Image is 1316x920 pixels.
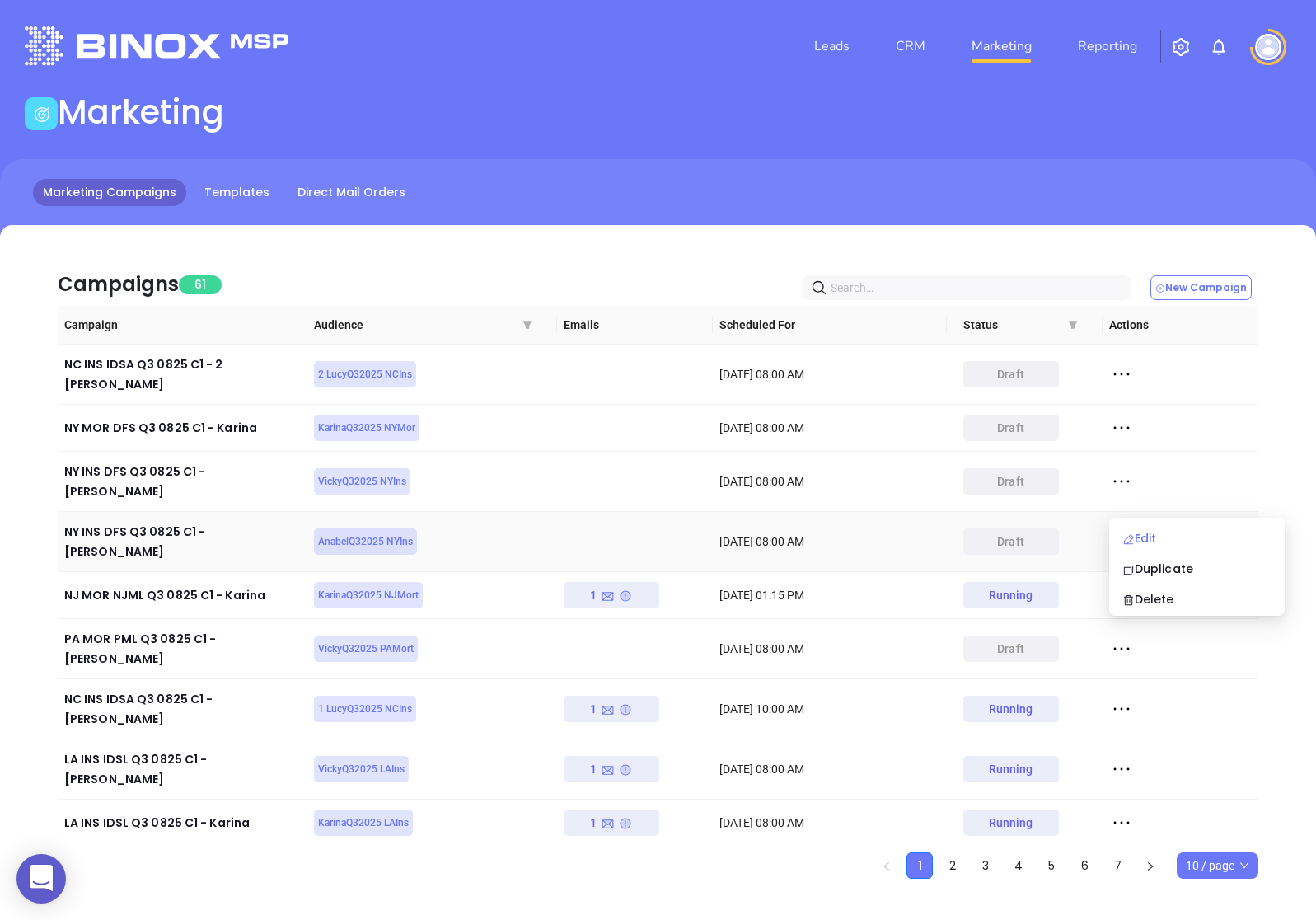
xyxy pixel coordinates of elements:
[965,30,1038,63] a: Marketing
[1137,852,1164,879] li: Next Page
[713,306,947,345] th: Scheduled For
[1039,853,1064,878] a: 5
[318,586,419,604] span: KarinaQ32025 NJMort
[64,462,301,501] div: NY INS DFS Q3 0825 C1 - [PERSON_NAME]
[1186,853,1249,878] span: 10 / page
[1150,275,1252,300] button: New Campaign
[997,528,1024,555] div: draft
[318,365,412,383] span: 2 LucyQ32025 NCIns
[314,316,550,334] span: Audience
[1071,852,1098,879] li: 6
[1006,853,1031,878] a: 4
[1072,853,1097,878] a: 6
[590,810,632,836] div: 1
[179,275,222,294] span: 61
[590,582,632,608] div: 1
[719,533,940,551] div: [DATE] 08:00 AM
[873,852,900,879] button: left
[519,306,536,344] span: filter
[719,472,940,491] div: [DATE] 08:00 AM
[64,522,301,561] div: NY INS DFS Q3 0825 C1 - [PERSON_NAME]
[64,749,301,789] div: LA INS IDSL Q3 0825 C1 - [PERSON_NAME]
[997,468,1024,495] div: draft
[1122,529,1272,547] div: Edit
[808,30,856,63] a: Leads
[719,586,940,604] div: [DATE] 01:15 PM
[1105,853,1130,878] a: 7
[1065,306,1081,344] span: filter
[1255,34,1281,60] img: user
[997,636,1024,662] div: draft
[590,756,632,782] div: 1
[939,852,966,879] li: 2
[831,279,1108,297] input: Search…
[972,852,999,879] li: 3
[318,472,406,491] span: VickyQ32025 NYIns
[522,320,532,330] span: filter
[719,419,940,437] div: [DATE] 08:00 AM
[1068,320,1078,330] span: filter
[1122,560,1272,578] div: Duplicate
[989,756,1033,782] div: Running
[318,700,412,718] span: 1 LucyQ32025 NCIns
[1145,861,1155,871] span: right
[906,852,933,879] li: 1
[973,853,998,878] a: 3
[989,582,1033,608] div: Running
[963,316,1096,334] span: Status
[64,354,301,394] div: NC INS IDSA Q3 0825 C1 - 2 [PERSON_NAME]
[58,270,179,299] div: Campaigns
[1137,852,1164,879] button: right
[1171,37,1191,57] img: iconSetting
[318,419,415,437] span: KarinaQ32025 NYMor
[557,306,713,345] th: Emails
[1103,306,1258,345] th: Actions
[1122,590,1272,608] div: Delete
[719,640,940,658] div: [DATE] 08:00 AM
[318,533,413,551] span: AnabelQ32025 NYIns
[64,629,301,669] div: PA MOR PML Q3 0825 C1 - [PERSON_NAME]
[33,179,186,206] a: Marketing Campaigns
[719,814,940,832] div: [DATE] 08:00 AM
[64,418,301,438] div: NY MOR DFS Q3 0825 C1 - Karina
[873,852,900,879] li: Previous Page
[64,689,301,729] div: NC INS IDSA Q3 0825 C1 - [PERSON_NAME]
[719,760,940,778] div: [DATE] 08:00 AM
[989,696,1033,722] div: Running
[318,760,405,778] span: VickyQ32025 LAIns
[997,415,1024,441] div: draft
[907,853,932,878] a: 1
[318,640,414,658] span: VickyQ32025 PAMort
[1209,37,1229,57] img: iconNotification
[889,30,932,63] a: CRM
[1177,852,1258,879] div: Page Size
[1038,852,1065,879] li: 5
[64,813,301,833] div: LA INS IDSL Q3 0825 C1 - Karina
[989,810,1033,836] div: Running
[590,696,632,722] div: 1
[882,861,892,871] span: left
[719,365,940,383] div: [DATE] 08:00 AM
[288,179,415,206] a: Direct Mail Orders
[1071,30,1144,63] a: Reporting
[719,700,940,718] div: [DATE] 10:00 AM
[940,853,965,878] a: 2
[64,585,301,605] div: NJ MOR NJML Q3 0825 C1 - Karina
[58,92,224,132] h1: Marketing
[1005,852,1032,879] li: 4
[318,814,409,832] span: KarinaQ32025 LAIns
[997,361,1024,387] div: draft
[25,26,288,65] img: logo
[194,179,279,206] a: Templates
[58,306,307,345] th: Campaign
